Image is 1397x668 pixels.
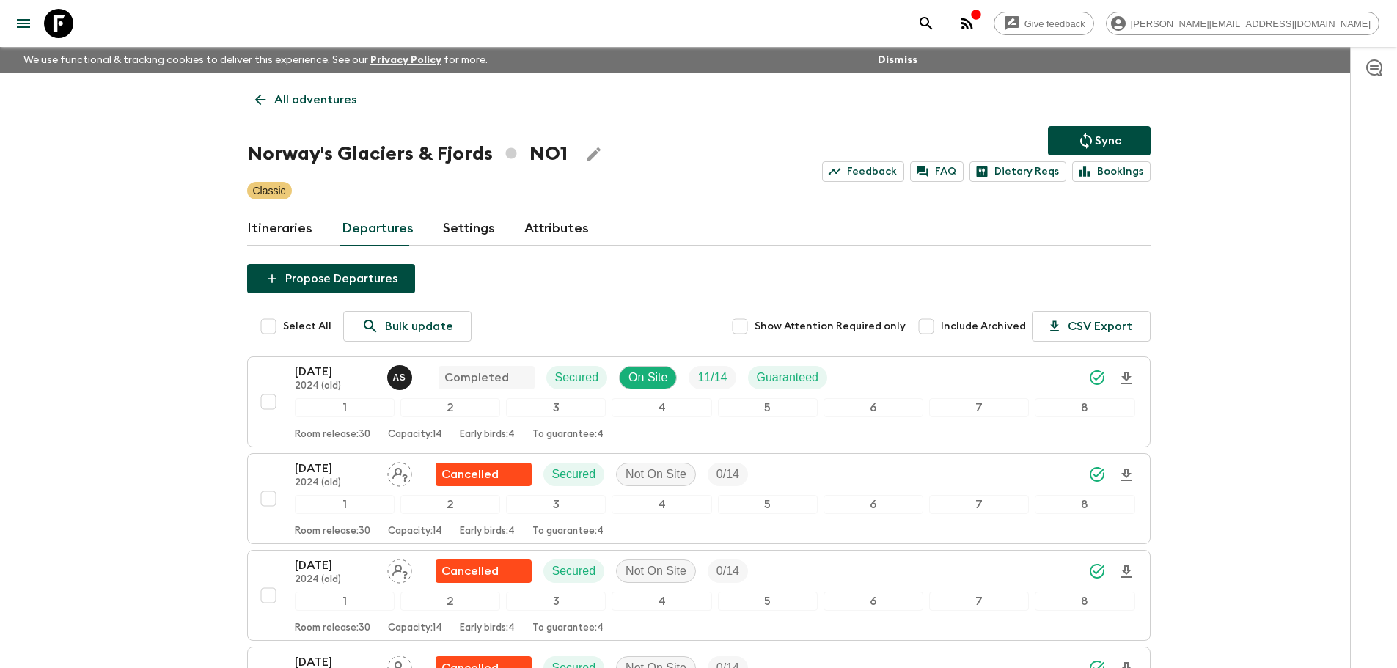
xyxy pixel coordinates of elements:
div: 5 [718,398,818,417]
div: 6 [824,495,923,514]
div: 6 [824,592,923,611]
a: All adventures [247,85,364,114]
div: 3 [506,495,606,514]
div: Not On Site [616,463,696,486]
span: Select All [283,319,331,334]
h1: Norway's Glaciers & Fjords NO1 [247,139,568,169]
p: 11 / 14 [697,369,727,386]
span: Agnis Sirmais [387,370,415,381]
div: 2 [400,495,500,514]
p: Early birds: 4 [460,429,515,441]
p: Capacity: 14 [388,526,442,537]
div: Secured [546,366,608,389]
p: 2024 (old) [295,477,375,489]
div: 4 [612,495,711,514]
div: [PERSON_NAME][EMAIL_ADDRESS][DOMAIN_NAME] [1106,12,1379,35]
p: Capacity: 14 [388,429,442,441]
p: To guarantee: 4 [532,429,604,441]
div: 1 [295,398,395,417]
a: Dietary Reqs [969,161,1066,182]
p: We use functional & tracking cookies to deliver this experience. See our for more. [18,47,494,73]
div: 7 [929,398,1029,417]
button: [DATE]2024 (old)Assign pack leaderFlash Pack cancellationSecuredNot On SiteTrip Fill12345678Room ... [247,453,1151,544]
a: Settings [443,211,495,246]
button: [DATE]2024 (old)Agnis SirmaisCompletedSecuredOn SiteTrip FillGuaranteed12345678Room release:30Cap... [247,356,1151,447]
div: 5 [718,592,818,611]
p: [DATE] [295,363,375,381]
span: Show Attention Required only [755,319,906,334]
div: Flash Pack cancellation [436,463,532,486]
a: Itineraries [247,211,312,246]
span: [PERSON_NAME][EMAIL_ADDRESS][DOMAIN_NAME] [1123,18,1379,29]
span: Assign pack leader [387,466,412,478]
p: To guarantee: 4 [532,526,604,537]
p: [DATE] [295,460,375,477]
p: Capacity: 14 [388,623,442,634]
button: Edit Adventure Title [579,139,609,169]
p: Secured [552,466,596,483]
div: 4 [612,398,711,417]
p: Room release: 30 [295,429,370,441]
div: 4 [612,592,711,611]
button: CSV Export [1032,311,1151,342]
div: 5 [718,495,818,514]
div: 8 [1035,398,1134,417]
p: Not On Site [626,562,686,580]
p: Secured [552,562,596,580]
div: Trip Fill [689,366,736,389]
span: Give feedback [1016,18,1093,29]
span: Include Archived [941,319,1026,334]
p: Early birds: 4 [460,526,515,537]
button: menu [9,9,38,38]
div: 1 [295,592,395,611]
button: Sync adventure departures to the booking engine [1048,126,1151,155]
a: Privacy Policy [370,55,441,65]
div: 8 [1035,495,1134,514]
a: Give feedback [994,12,1094,35]
p: All adventures [274,91,356,109]
a: Bookings [1072,161,1151,182]
div: Flash Pack cancellation [436,559,532,583]
p: Early birds: 4 [460,623,515,634]
div: 8 [1035,592,1134,611]
div: Secured [543,463,605,486]
a: Departures [342,211,414,246]
p: 2024 (old) [295,574,375,586]
div: 6 [824,398,923,417]
button: Dismiss [874,50,921,70]
div: 2 [400,398,500,417]
div: 2 [400,592,500,611]
svg: Synced Successfully [1088,369,1106,386]
a: Bulk update [343,311,472,342]
p: [DATE] [295,557,375,574]
div: 7 [929,592,1029,611]
span: Assign pack leader [387,563,412,575]
div: Not On Site [616,559,696,583]
div: 7 [929,495,1029,514]
div: Trip Fill [708,463,748,486]
div: 1 [295,495,395,514]
button: Propose Departures [247,264,415,293]
a: Feedback [822,161,904,182]
p: Cancelled [441,562,499,580]
div: 3 [506,592,606,611]
a: Attributes [524,211,589,246]
svg: Download Onboarding [1118,466,1135,484]
p: Cancelled [441,466,499,483]
svg: Synced Successfully [1088,562,1106,580]
p: 0 / 14 [716,562,739,580]
p: On Site [628,369,667,386]
p: 2024 (old) [295,381,375,392]
p: 0 / 14 [716,466,739,483]
p: Classic [253,183,286,198]
p: Secured [555,369,599,386]
div: 3 [506,398,606,417]
svg: Download Onboarding [1118,370,1135,387]
svg: Synced Successfully [1088,466,1106,483]
div: Secured [543,559,605,583]
p: Room release: 30 [295,623,370,634]
p: Bulk update [385,318,453,335]
p: Sync [1095,132,1121,150]
div: On Site [619,366,677,389]
svg: Download Onboarding [1118,563,1135,581]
